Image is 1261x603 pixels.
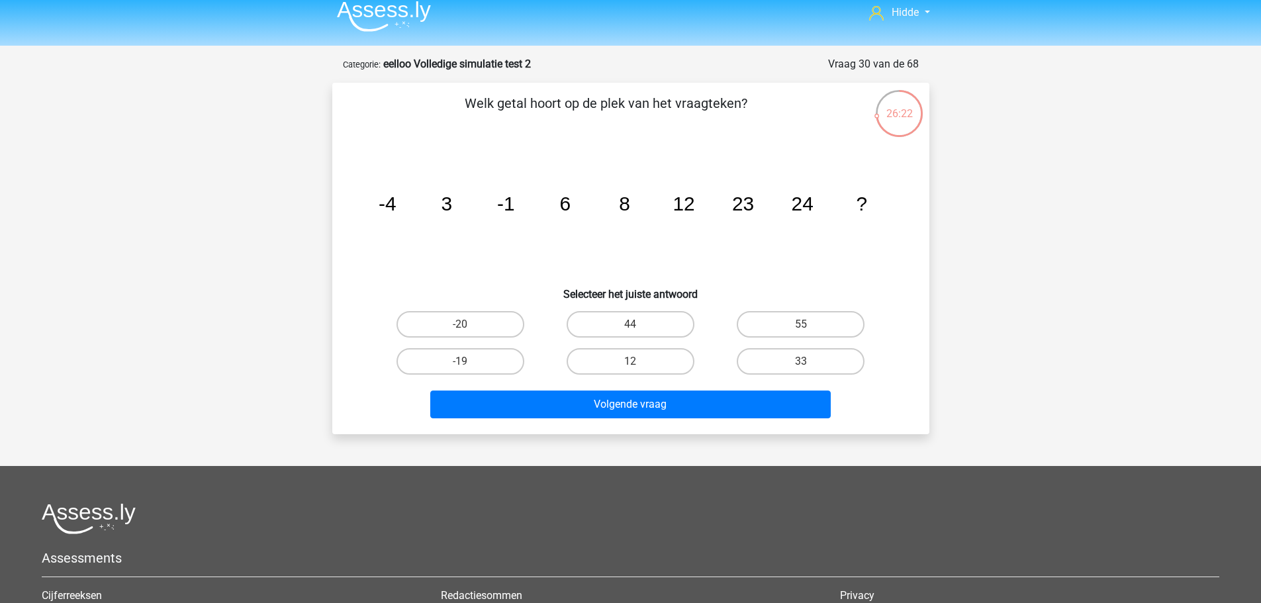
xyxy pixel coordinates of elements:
[856,193,867,214] tspan: ?
[567,348,694,375] label: 12
[559,193,571,214] tspan: 6
[42,589,102,602] a: Cijferreeksen
[430,391,831,418] button: Volgende vraag
[737,311,864,338] label: 55
[892,6,919,19] span: Hidde
[567,311,694,338] label: 44
[343,60,381,70] small: Categorie:
[731,193,753,214] tspan: 23
[673,193,694,214] tspan: 12
[737,348,864,375] label: 33
[497,193,515,214] tspan: -1
[791,193,813,214] tspan: 24
[828,56,919,72] div: Vraag 30 van de 68
[874,89,924,122] div: 26:22
[378,193,396,214] tspan: -4
[619,193,630,214] tspan: 8
[383,58,531,70] strong: eelloo Volledige simulatie test 2
[840,589,874,602] a: Privacy
[864,5,935,21] a: Hidde
[441,589,522,602] a: Redactiesommen
[353,277,908,301] h6: Selecteer het juiste antwoord
[441,193,452,214] tspan: 3
[397,348,524,375] label: -19
[42,550,1219,566] h5: Assessments
[353,93,859,133] p: Welk getal hoort op de plek van het vraagteken?
[337,1,431,32] img: Assessly
[42,503,136,534] img: Assessly logo
[397,311,524,338] label: -20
